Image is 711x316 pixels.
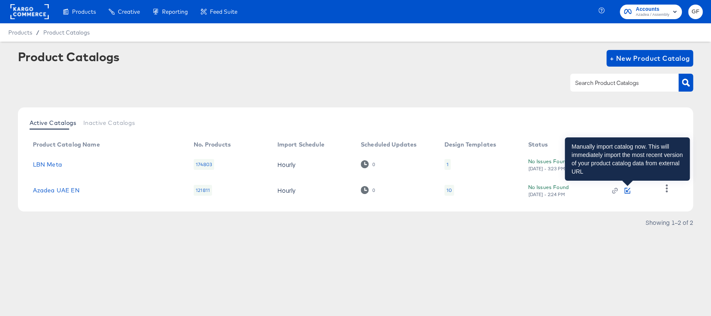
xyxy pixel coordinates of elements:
[194,159,214,170] div: 174803
[210,8,237,15] span: Feed Suite
[636,5,669,14] span: Accounts
[8,29,32,36] span: Products
[33,141,100,148] div: Product Catalog Name
[605,138,653,152] th: Action
[444,159,451,170] div: 1
[645,219,693,225] div: Showing 1–2 of 2
[361,186,375,194] div: 0
[30,119,77,126] span: Active Catalogs
[521,138,605,152] th: Status
[620,5,682,19] button: AccountsAzadea / Assembly
[33,187,80,194] a: Azadea UAE EN
[691,7,699,17] span: GF
[270,177,354,203] td: Hourly
[270,152,354,177] td: Hourly
[447,187,452,194] div: 10
[194,141,231,148] div: No. Products
[33,161,62,168] a: LBN Meta
[277,141,324,148] div: Import Schedule
[636,12,669,18] span: Azadea / Assembly
[118,8,140,15] span: Creative
[361,160,375,168] div: 0
[83,119,135,126] span: Inactive Catalogs
[606,50,694,67] button: + New Product Catalog
[610,52,690,64] span: + New Product Catalog
[447,161,449,168] div: 1
[18,50,120,63] div: Product Catalogs
[444,141,496,148] div: Design Templates
[653,138,684,152] th: More
[194,185,212,196] div: 121811
[32,29,43,36] span: /
[361,141,417,148] div: Scheduled Updates
[688,5,703,19] button: GF
[372,187,375,193] div: 0
[574,78,662,88] input: Search Product Catalogs
[72,8,96,15] span: Products
[162,8,188,15] span: Reporting
[372,162,375,167] div: 0
[43,29,90,36] a: Product Catalogs
[444,185,454,196] div: 10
